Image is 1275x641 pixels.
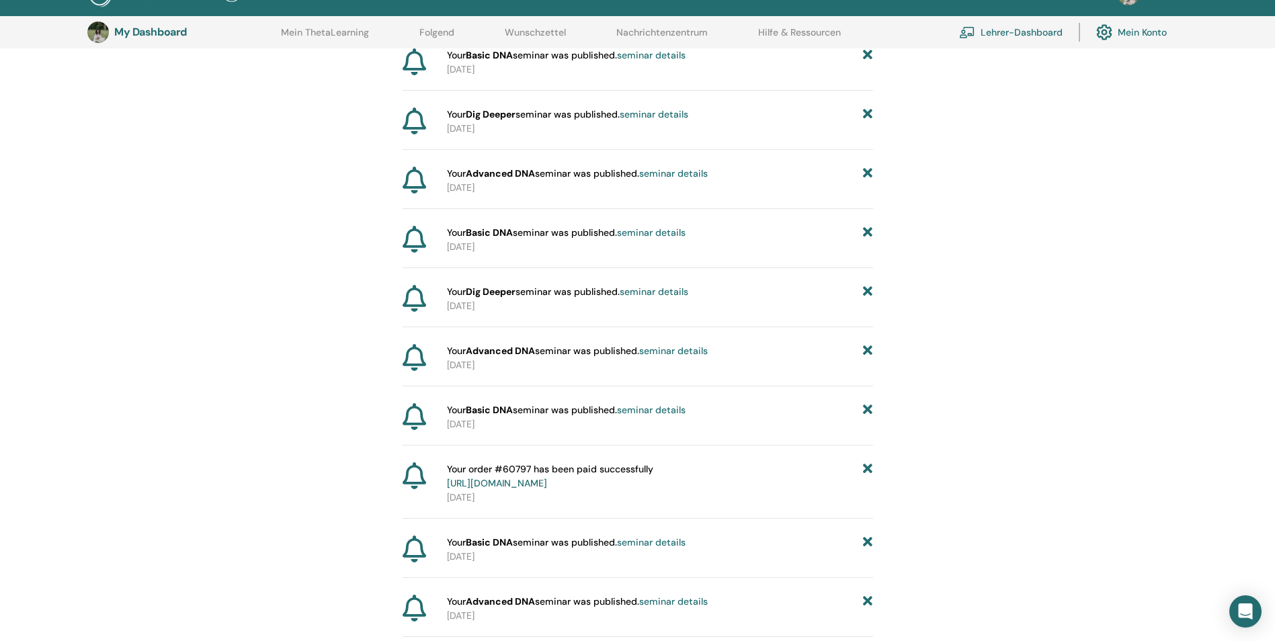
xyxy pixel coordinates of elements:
[447,536,686,550] span: Your seminar was published.
[447,285,688,299] span: Your seminar was published.
[419,27,454,48] a: Folgend
[114,26,249,39] h3: My Dashboard
[620,108,688,120] a: seminar details
[639,345,708,357] a: seminar details
[617,226,686,239] a: seminar details
[466,108,516,120] strong: Dig Deeper
[447,181,873,195] p: [DATE]
[1096,21,1112,44] img: cog.svg
[447,62,873,77] p: [DATE]
[959,26,975,38] img: chalkboard-teacher.svg
[447,609,873,623] p: [DATE]
[617,49,686,61] a: seminar details
[447,477,547,489] a: [URL][DOMAIN_NAME]
[447,240,873,254] p: [DATE]
[447,48,686,62] span: Your seminar was published.
[466,536,513,548] strong: Basic DNA
[87,22,109,43] img: default.jpg
[466,49,513,61] strong: Basic DNA
[447,550,873,564] p: [DATE]
[639,167,708,179] a: seminar details
[447,417,873,431] p: [DATE]
[447,108,688,122] span: Your seminar was published.
[447,122,873,136] p: [DATE]
[466,345,535,357] strong: Advanced DNA
[447,490,873,505] p: [DATE]
[447,462,653,490] span: Your order #60797 has been paid successfully
[505,27,566,48] a: Wunschzettel
[466,286,516,298] strong: Dig Deeper
[617,536,686,548] a: seminar details
[447,595,708,609] span: Your seminar was published.
[281,27,369,48] a: Mein ThetaLearning
[758,27,841,48] a: Hilfe & Ressourcen
[466,404,513,416] strong: Basic DNA
[639,595,708,607] a: seminar details
[447,167,708,181] span: Your seminar was published.
[466,595,535,607] strong: Advanced DNA
[466,226,513,239] strong: Basic DNA
[620,286,688,298] a: seminar details
[616,27,708,48] a: Nachrichtenzentrum
[447,226,686,240] span: Your seminar was published.
[1096,17,1167,47] a: Mein Konto
[447,403,686,417] span: Your seminar was published.
[447,358,873,372] p: [DATE]
[466,167,535,179] strong: Advanced DNA
[447,344,708,358] span: Your seminar was published.
[617,404,686,416] a: seminar details
[959,17,1063,47] a: Lehrer-Dashboard
[1229,595,1262,628] div: Open Intercom Messenger
[447,299,873,313] p: [DATE]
